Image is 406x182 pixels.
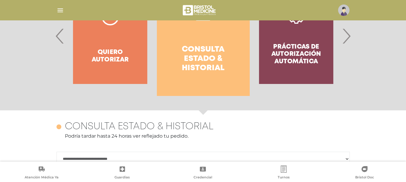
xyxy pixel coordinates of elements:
[338,4,350,16] img: profile-placeholder.svg
[114,175,130,181] span: Guardias
[65,121,213,133] h4: Consulta estado & historial
[168,45,239,73] h4: Consulta estado & historial
[243,166,324,181] a: Turnos
[82,166,163,181] a: Guardias
[163,166,243,181] a: Credencial
[278,175,290,181] span: Turnos
[1,166,82,181] a: Atención Médica Ya
[25,175,59,181] span: Atención Médica Ya
[324,166,405,181] a: Bristol Doc
[56,133,350,140] p: Podría tardar hasta 24 horas ver reflejado tu pedido.
[56,7,64,14] img: Cober_menu-lines-white.svg
[340,20,352,52] span: Next
[182,3,218,17] img: bristol-medicine-blanco.png
[194,175,212,181] span: Credencial
[54,20,66,52] span: Previous
[355,175,374,181] span: Bristol Doc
